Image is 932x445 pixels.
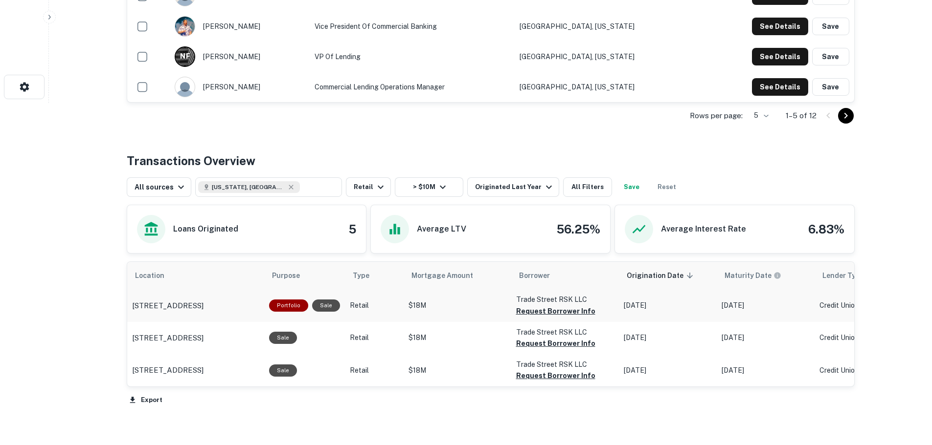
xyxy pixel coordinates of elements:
button: Save [812,78,849,96]
th: Mortgage Amount [404,262,511,289]
img: 9c8pery4andzj6ohjkjp54ma2 [175,77,195,97]
button: All Filters [563,177,612,197]
h4: 56.25% [557,220,600,238]
p: [DATE] [722,333,810,343]
button: Save [812,48,849,65]
td: Vice President of Commercial Banking [310,11,515,42]
th: Maturity dates displayed may be estimated. Please contact the lender for the most accurate maturi... [717,262,815,289]
p: [STREET_ADDRESS] [132,300,204,312]
div: Sale [312,299,340,312]
div: All sources [135,181,187,193]
span: Borrower [519,270,550,281]
p: Retail [350,300,399,311]
span: [US_STATE], [GEOGRAPHIC_DATA] [212,183,285,191]
p: [DATE] [722,300,810,311]
button: Go to next page [838,108,854,124]
a: [STREET_ADDRESS] [132,332,259,344]
span: Type [353,270,369,281]
div: [PERSON_NAME] [175,77,304,97]
button: Retail [346,177,391,197]
td: Commercial Lending Operations Manager [310,72,515,102]
img: 1745619706983 [175,17,195,36]
button: Reset [651,177,682,197]
p: Credit Union [819,365,898,376]
span: Mortgage Amount [411,270,486,281]
td: [GEOGRAPHIC_DATA], [US_STATE] [515,11,697,42]
button: See Details [752,78,808,96]
td: VP of Lending [310,42,515,72]
p: Trade Street RSK LLC [516,294,614,305]
div: Maturity dates displayed may be estimated. Please contact the lender for the most accurate maturi... [725,270,781,281]
button: Originated Last Year [467,177,559,197]
div: This is a portfolio loan with 3 properties [269,299,308,312]
button: Save [812,18,849,35]
h6: Maturity Date [725,270,772,281]
td: [GEOGRAPHIC_DATA], [US_STATE] [515,72,697,102]
button: Save your search to get updates of matches that match your search criteria. [616,177,647,197]
th: Location [127,262,264,289]
span: Purpose [272,270,313,281]
button: All sources [127,177,191,197]
span: Location [135,270,177,281]
button: Request Borrower Info [516,338,595,349]
button: See Details [752,18,808,35]
p: Rows per page: [690,110,743,122]
div: Originated Last Year [475,181,555,193]
p: Retail [350,365,399,376]
span: Maturity dates displayed may be estimated. Please contact the lender for the most accurate maturi... [725,270,794,281]
button: Request Borrower Info [516,370,595,381]
div: Sale [269,332,297,344]
th: Origination Date [619,262,717,289]
p: N F [180,51,190,62]
th: Lender Type [815,262,903,289]
h6: Average LTV [417,223,466,235]
p: [DATE] [624,333,712,343]
p: Credit Union [819,300,898,311]
p: [DATE] [624,365,712,376]
p: 1–5 of 12 [786,110,817,122]
h6: Average Interest Rate [661,223,746,235]
div: Sale [269,364,297,377]
th: Type [345,262,404,289]
iframe: Chat Widget [883,367,932,414]
p: [DATE] [624,300,712,311]
p: Retail [350,333,399,343]
p: Trade Street RSK LLC [516,327,614,338]
span: Lender Type [822,270,864,281]
div: 5 [747,108,770,123]
h4: Transactions Overview [127,152,255,170]
h4: 5 [349,220,356,238]
th: Borrower [511,262,619,289]
td: [GEOGRAPHIC_DATA], [US_STATE] [515,42,697,72]
div: [PERSON_NAME] [175,16,304,37]
p: Trade Street RSK LLC [516,359,614,370]
button: Request Borrower Info [516,305,595,317]
span: Origination Date [627,270,696,281]
th: Purpose [264,262,345,289]
p: Credit Union [819,333,898,343]
p: [DATE] [722,365,810,376]
a: [STREET_ADDRESS] [132,364,259,376]
h6: Loans Originated [173,223,238,235]
p: $18M [409,365,506,376]
p: [STREET_ADDRESS] [132,332,204,344]
button: See Details [752,48,808,65]
p: [STREET_ADDRESS] [132,364,204,376]
div: [PERSON_NAME] [175,46,304,67]
h4: 6.83% [808,220,844,238]
div: scrollable content [127,262,854,386]
button: > $10M [395,177,463,197]
p: $18M [409,300,506,311]
button: Export [127,393,165,407]
p: $18M [409,333,506,343]
a: [STREET_ADDRESS] [132,300,259,312]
